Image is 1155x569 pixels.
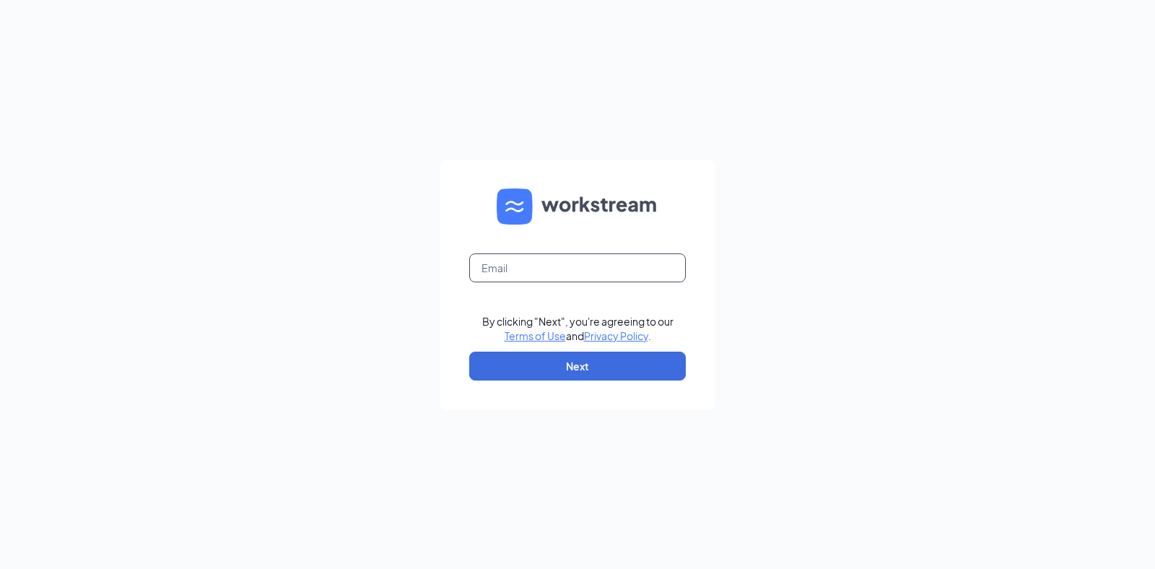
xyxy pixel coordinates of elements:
a: Privacy Policy [584,329,648,342]
div: By clicking "Next", you're agreeing to our and . [482,314,674,343]
input: Email [469,253,686,282]
button: Next [469,352,686,381]
img: WS logo and Workstream text [497,188,658,225]
a: Terms of Use [505,329,566,342]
